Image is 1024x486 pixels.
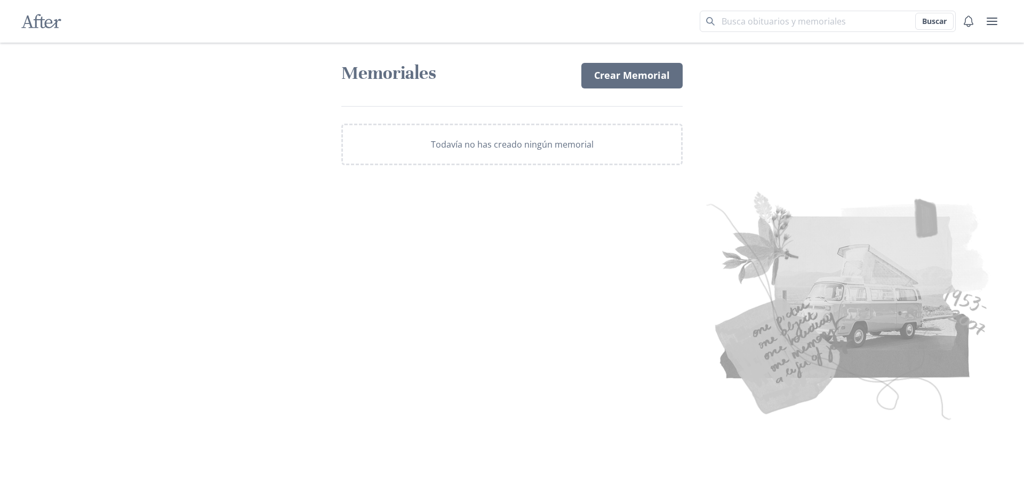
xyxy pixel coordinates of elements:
[700,11,956,32] input: Término para buscar
[981,11,1003,32] button: menú de usuario
[486,182,998,425] img: Collage of old pictures and notes
[341,62,569,85] h1: Memoriales
[431,138,594,151] p: Todavía no has creado ningún memorial
[581,63,683,88] a: Crear Memorial
[915,13,954,30] button: Buscar
[958,11,979,32] button: Notifications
